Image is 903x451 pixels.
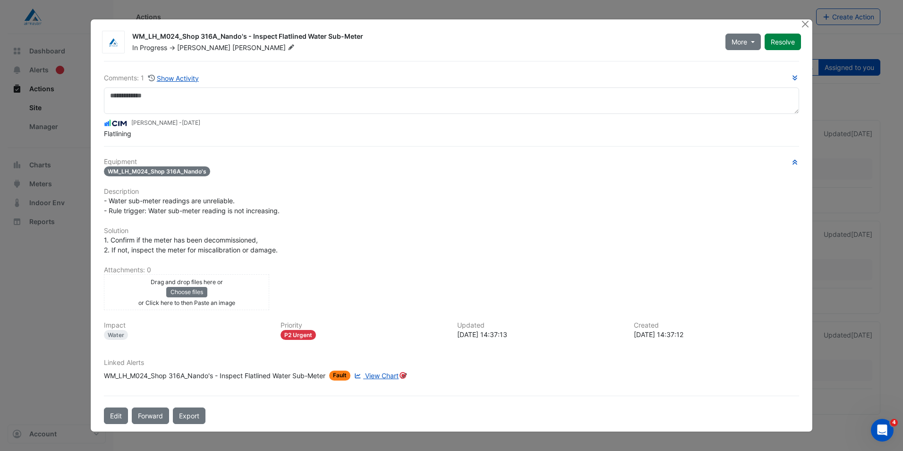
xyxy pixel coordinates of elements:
div: [DATE] 14:37:12 [634,330,799,339]
span: View Chart [365,372,399,380]
span: More [732,37,747,47]
iframe: Intercom live chat [871,419,894,442]
h6: Created [634,321,799,330]
div: Comments: 1 [104,73,199,84]
span: [PERSON_NAME] [232,43,297,52]
button: More [725,34,761,50]
span: Flatlining [104,130,131,138]
button: Show Activity [148,73,199,84]
img: CIM [104,118,128,129]
button: Choose files [166,287,207,297]
span: 2025-07-15 14:37:13 [182,119,200,126]
button: Edit [104,408,128,424]
h6: Description [104,188,799,196]
span: In Progress [132,43,167,52]
button: Forward [132,408,169,424]
span: [PERSON_NAME] [177,43,230,52]
small: [PERSON_NAME] - [131,119,200,127]
div: [DATE] 14:37:13 [457,330,622,339]
h6: Updated [457,321,622,330]
h6: Solution [104,227,799,235]
span: 4 [890,419,898,426]
span: - Water sub-meter readings are unreliable. - Rule trigger: Water sub-meter reading is not increas... [104,197,280,215]
div: WM_LH_M024_Shop 316A_Nando's - Inspect Flatlined Water Sub-Meter [104,371,325,381]
span: -> [169,43,175,52]
h6: Impact [104,321,269,330]
a: Export [173,408,205,424]
button: Close [801,19,810,29]
button: Resolve [765,34,801,50]
span: 1. Confirm if the meter has been decommissioned, 2. If not, inspect the meter for miscalibration ... [104,236,278,254]
div: WM_LH_M024_Shop 316A_Nando's - Inspect Flatlined Water Sub-Meter [132,32,714,43]
a: View Chart [352,371,399,381]
small: or Click here to then Paste an image [138,299,235,306]
h6: Priority [281,321,446,330]
span: WM_LH_M024_Shop 316A_Nando's [104,166,210,176]
div: Water [104,330,128,340]
span: Fault [329,371,350,381]
h6: Equipment [104,158,799,166]
div: Tooltip anchor [399,371,407,380]
div: P2 Urgent [281,330,316,340]
h6: Attachments: 0 [104,266,799,274]
h6: Linked Alerts [104,359,799,367]
img: Airmaster Australia [102,38,124,47]
small: Drag and drop files here or [151,278,223,286]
